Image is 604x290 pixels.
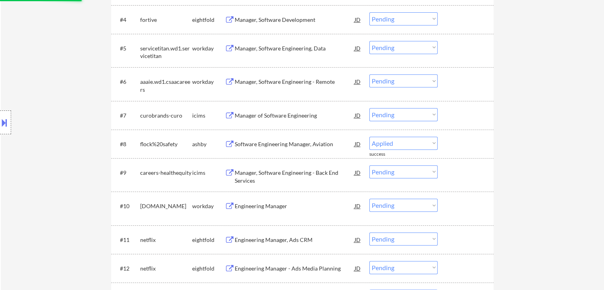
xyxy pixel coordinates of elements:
div: Software Engineering Manager, Aviation [235,140,355,148]
div: Manager of Software Engineering [235,112,355,120]
div: JD [354,199,362,213]
div: #4 [120,16,134,24]
div: JD [354,137,362,151]
div: careers-healthequity [140,169,192,177]
div: aaaie.wd1.csaacareers [140,78,192,93]
div: JD [354,232,362,247]
div: #5 [120,44,134,52]
div: JD [354,165,362,180]
div: #11 [120,236,134,244]
div: #12 [120,265,134,273]
div: Manager, Software Development [235,16,355,24]
div: JD [354,261,362,275]
div: netflix [140,265,192,273]
div: icims [192,112,225,120]
div: Manager, Software Engineering - Remote [235,78,355,86]
div: icims [192,169,225,177]
div: JD [354,74,362,89]
div: Engineering Manager, Ads CRM [235,236,355,244]
div: workday [192,78,225,86]
div: success [369,151,401,158]
div: fortive [140,16,192,24]
div: Engineering Manager [235,202,355,210]
div: JD [354,12,362,27]
div: servicetitan.wd1.servicetitan [140,44,192,60]
div: JD [354,41,362,55]
div: #10 [120,202,134,210]
div: workday [192,44,225,52]
div: netflix [140,236,192,244]
div: eightfold [192,16,225,24]
div: [DOMAIN_NAME] [140,202,192,210]
div: JD [354,108,362,122]
div: eightfold [192,265,225,273]
div: Manager, Software Engineering - Back End Services [235,169,355,184]
div: workday [192,202,225,210]
div: flock%20safety [140,140,192,148]
div: eightfold [192,236,225,244]
div: ashby [192,140,225,148]
div: Engineering Manager - Ads Media Planning [235,265,355,273]
div: Manager, Software Engineering, Data [235,44,355,52]
div: curobrands-curo [140,112,192,120]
